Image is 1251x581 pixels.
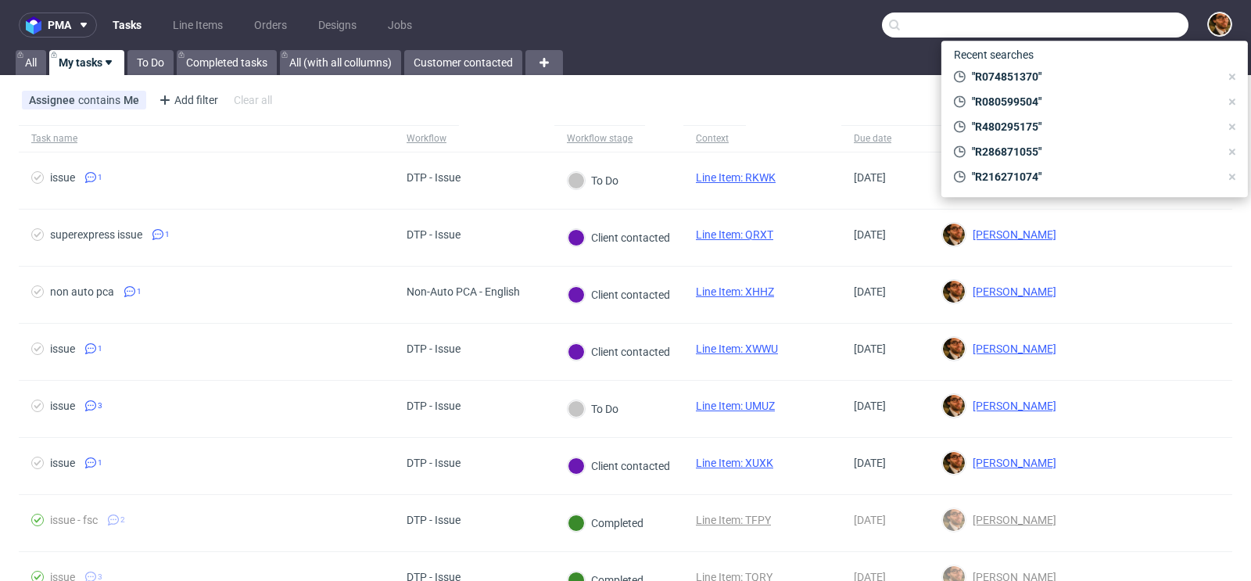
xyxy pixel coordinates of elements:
[1209,13,1231,35] img: Matteo Corsico
[943,509,965,531] img: Matteo Corsico
[943,338,965,360] img: Matteo Corsico
[966,457,1056,469] span: [PERSON_NAME]
[50,171,75,184] div: issue
[854,132,916,145] span: Due date
[854,514,886,526] span: [DATE]
[26,16,48,34] img: logo
[48,20,71,30] span: pma
[407,132,446,145] div: Workflow
[966,343,1056,355] span: [PERSON_NAME]
[50,343,75,355] div: issue
[568,515,643,532] div: Completed
[696,400,775,412] a: Line Item: UMUZ
[568,172,618,189] div: To Do
[127,50,174,75] a: To Do
[966,514,1056,526] span: [PERSON_NAME]
[407,400,461,412] div: DTP - Issue
[50,514,98,526] div: issue - fsc
[103,13,151,38] a: Tasks
[568,286,670,303] div: Client contacted
[966,285,1056,298] span: [PERSON_NAME]
[120,514,125,526] span: 2
[137,285,142,298] span: 1
[309,13,366,38] a: Designs
[854,228,886,241] span: [DATE]
[98,343,102,355] span: 1
[966,144,1220,160] span: "R286871055"
[568,229,670,246] div: Client contacted
[50,400,75,412] div: issue
[854,171,886,184] span: [DATE]
[50,285,114,298] div: non auto pca
[407,457,461,469] div: DTP - Issue
[696,457,773,469] a: Line Item: XUXK
[966,228,1056,241] span: [PERSON_NAME]
[407,285,520,298] div: Non-Auto PCA - English
[16,50,46,75] a: All
[49,50,124,75] a: My tasks
[245,13,296,38] a: Orders
[854,457,886,469] span: [DATE]
[854,343,886,355] span: [DATE]
[943,281,965,303] img: Matteo Corsico
[98,400,102,412] span: 3
[567,132,633,145] div: Workflow stage
[163,13,232,38] a: Line Items
[966,94,1220,109] span: "R080599504"
[78,94,124,106] span: contains
[50,457,75,469] div: issue
[404,50,522,75] a: Customer contacted
[98,171,102,184] span: 1
[966,400,1056,412] span: [PERSON_NAME]
[696,514,771,526] a: Line Item: TFPY
[407,171,461,184] div: DTP - Issue
[943,395,965,417] img: Matteo Corsico
[696,228,773,241] a: Line Item: QRXT
[407,514,461,526] div: DTP - Issue
[696,132,733,145] div: Context
[966,69,1220,84] span: "R074851370"
[568,400,618,418] div: To Do
[966,119,1220,134] span: "R480295175"
[231,89,275,111] div: Clear all
[378,13,421,38] a: Jobs
[29,94,78,106] span: Assignee
[854,285,886,298] span: [DATE]
[696,285,774,298] a: Line Item: XHHZ
[152,88,221,113] div: Add filter
[696,171,776,184] a: Line Item: RKWK
[280,50,401,75] a: All (with all collumns)
[124,94,139,106] div: Me
[943,224,965,246] img: Matteo Corsico
[943,452,965,474] img: Matteo Corsico
[696,343,778,355] a: Line Item: XWWU
[407,228,461,241] div: DTP - Issue
[854,400,886,412] span: [DATE]
[50,228,142,241] div: superexpress issue
[98,457,102,469] span: 1
[568,457,670,475] div: Client contacted
[948,42,1040,67] span: Recent searches
[568,343,670,360] div: Client contacted
[407,343,461,355] div: DTP - Issue
[165,228,170,241] span: 1
[966,169,1220,185] span: "R216271074"
[177,50,277,75] a: Completed tasks
[19,13,97,38] button: pma
[31,132,382,145] span: Task name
